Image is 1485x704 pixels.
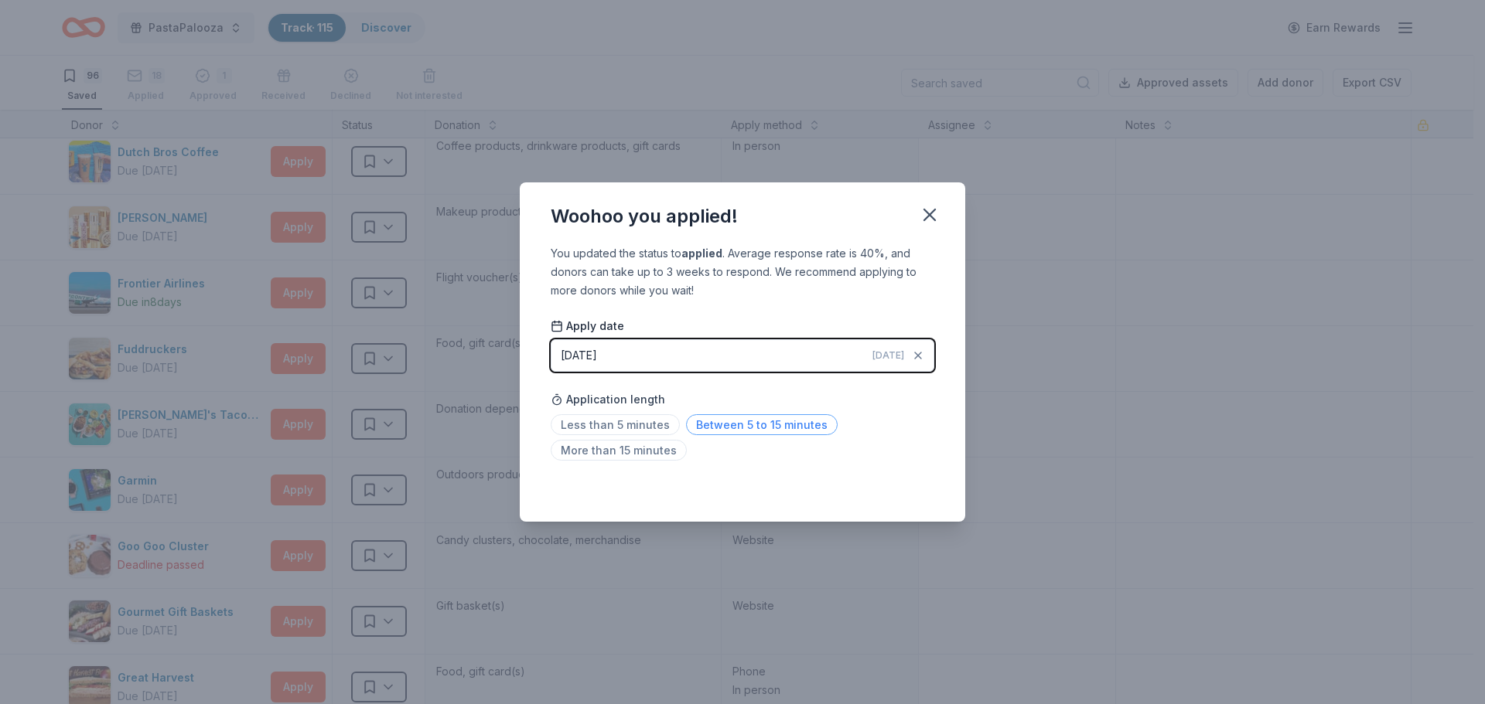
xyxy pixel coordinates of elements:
[551,440,687,461] span: More than 15 minutes
[551,414,680,435] span: Less than 5 minutes
[681,247,722,260] b: applied
[551,204,738,229] div: Woohoo you applied!
[686,414,838,435] span: Between 5 to 15 minutes
[872,349,904,362] span: [DATE]
[561,346,597,365] div: [DATE]
[551,244,934,300] div: You updated the status to . Average response rate is 40%, and donors can take up to 3 weeks to re...
[551,390,665,409] span: Application length
[551,318,624,334] span: Apply date
[551,339,934,372] button: [DATE][DATE]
